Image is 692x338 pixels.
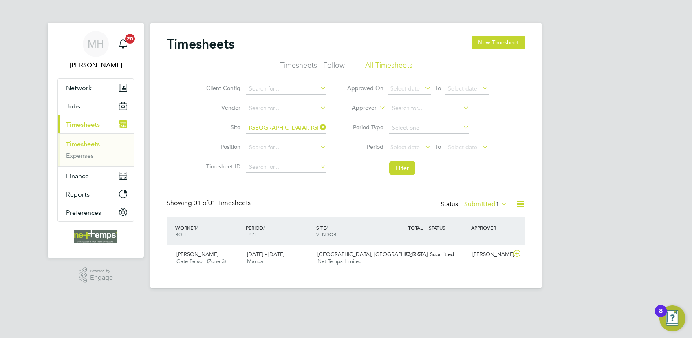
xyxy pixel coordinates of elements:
button: Finance [58,167,134,185]
span: Network [66,84,92,92]
span: TYPE [246,231,257,237]
button: Open Resource Center, 8 new notifications [659,305,685,331]
button: Timesheets [58,115,134,133]
input: Search for... [246,83,326,95]
span: Powered by [90,267,113,274]
label: Client Config [204,84,240,92]
a: Expenses [66,152,94,159]
span: Reports [66,190,90,198]
span: Select date [390,144,420,151]
button: Jobs [58,97,134,115]
span: Net Temps Limited [317,258,362,265]
span: / [196,224,198,231]
button: New Timesheet [472,36,525,49]
span: Preferences [66,209,101,216]
span: 20 [125,34,135,44]
span: Finance [66,172,89,180]
div: £742.50 [384,248,427,261]
label: Period [347,143,383,150]
a: 20 [115,31,131,57]
span: To [433,83,443,93]
img: net-temps-logo-retina.png [74,230,117,243]
input: Search for... [246,122,326,134]
input: Select one [389,122,469,134]
span: 1 [496,200,499,208]
span: Michael Hallam [57,60,134,70]
span: 01 of [194,199,208,207]
span: 01 Timesheets [194,199,251,207]
a: Powered byEngage [79,267,113,283]
span: [PERSON_NAME] [176,251,218,258]
label: Period Type [347,124,383,131]
span: [DATE] - [DATE] [247,251,284,258]
span: To [433,141,443,152]
nav: Main navigation [48,23,144,258]
span: / [263,224,265,231]
label: Site [204,124,240,131]
a: Go to home page [57,230,134,243]
div: Submitted [427,248,469,261]
a: Timesheets [66,140,100,148]
span: Timesheets [66,121,100,128]
div: PERIOD [244,220,314,241]
span: Select date [448,144,477,151]
span: VENDOR [316,231,336,237]
label: Vendor [204,104,240,111]
label: Position [204,143,240,150]
button: Network [58,79,134,97]
button: Filter [389,161,415,175]
label: Timesheet ID [204,163,240,170]
span: Engage [90,274,113,281]
li: Timesheets I Follow [280,60,345,75]
input: Search for... [389,103,469,114]
input: Search for... [246,103,326,114]
label: Approved On [347,84,383,92]
li: All Timesheets [365,60,412,75]
a: MH[PERSON_NAME] [57,31,134,70]
button: Preferences [58,203,134,221]
input: Search for... [246,142,326,153]
div: Showing [167,199,252,208]
input: Search for... [246,161,326,173]
span: Jobs [66,102,80,110]
h2: Timesheets [167,36,234,52]
span: Gate Person (Zone 3) [176,258,226,265]
span: TOTAL [408,224,423,231]
div: STATUS [427,220,469,235]
span: ROLE [175,231,187,237]
span: / [326,224,328,231]
div: SITE [314,220,385,241]
div: 8 [659,311,663,322]
span: Manual [247,258,264,265]
span: [GEOGRAPHIC_DATA], [GEOGRAPHIC_DATA] [317,251,428,258]
div: [PERSON_NAME] [469,248,511,261]
span: Select date [448,85,477,92]
div: Status [441,199,509,210]
div: APPROVER [469,220,511,235]
label: Submitted [464,200,507,208]
label: Approver [340,104,377,112]
span: MH [88,39,104,49]
button: Reports [58,185,134,203]
div: Timesheets [58,133,134,166]
span: Select date [390,85,420,92]
div: WORKER [173,220,244,241]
